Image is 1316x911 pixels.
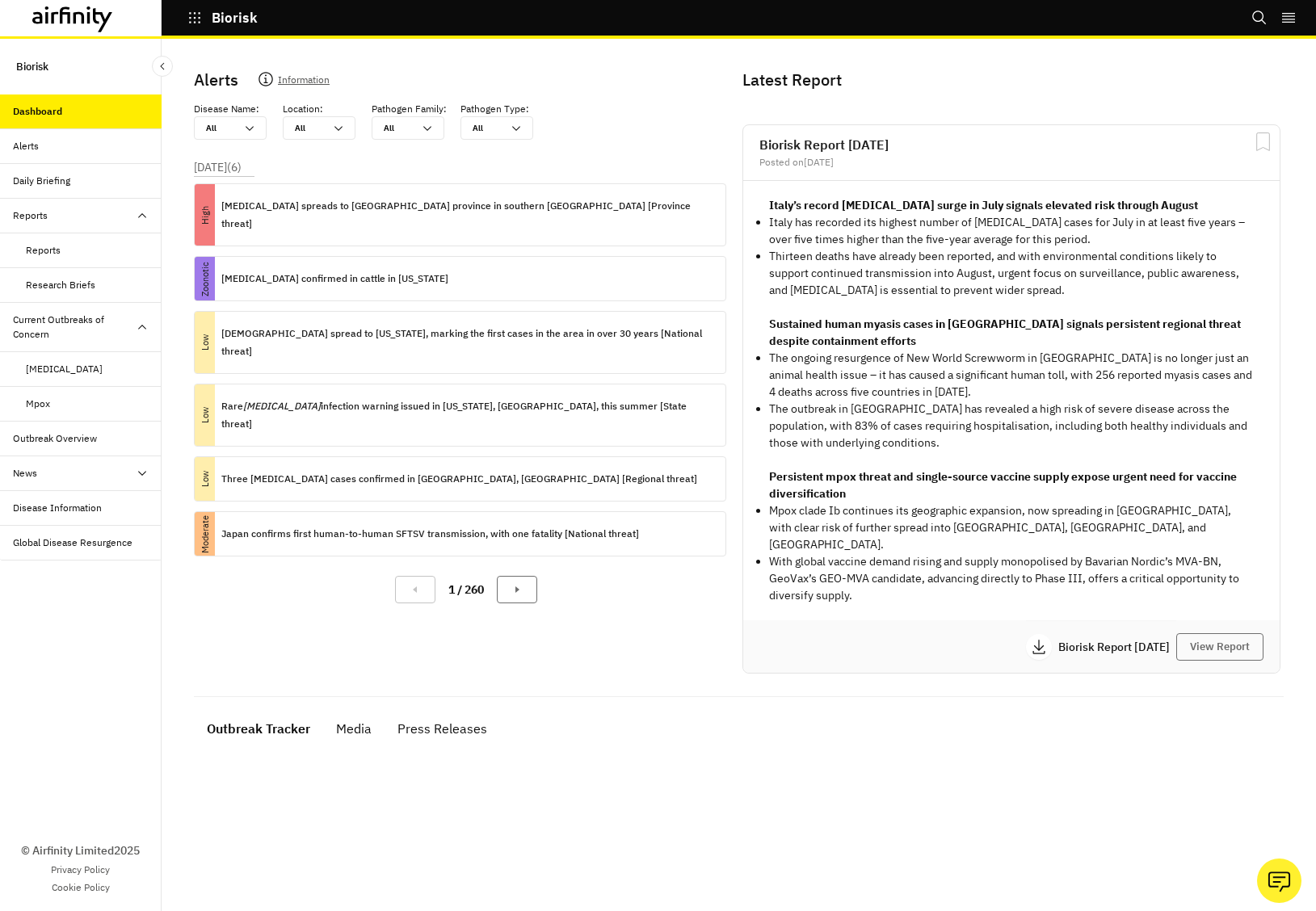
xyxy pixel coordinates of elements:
[183,469,227,489] p: Low
[221,197,713,233] p: [MEDICAL_DATA] spreads to [GEOGRAPHIC_DATA] province in southern [GEOGRAPHIC_DATA] [Province threat]
[221,525,639,543] p: Japan confirms first human-to-human SFTSV transmission, with one fatality [National threat]
[13,466,37,481] div: News
[26,397,50,411] div: Mpox
[221,470,697,488] p: Three [MEDICAL_DATA] cases confirmed in [GEOGRAPHIC_DATA], [GEOGRAPHIC_DATA] [Regional threat]
[212,10,258,25] p: Biorisk
[1253,132,1273,152] svg: Bookmark Report
[769,198,1198,212] strong: Italy’s record [MEDICAL_DATA] surge in July signals elevated risk through August
[194,68,238,92] p: Alerts
[152,56,173,77] button: Close Sidebar
[174,333,236,353] p: Low
[769,469,1237,501] strong: Persistent mpox threat and single-source vaccine supply expose urgent need for vaccine diversific...
[13,313,136,342] div: Current Outbreaks of Concern
[769,214,1255,248] p: Italy has recorded its highest number of [MEDICAL_DATA] cases for July in at least five years – o...
[395,576,435,603] button: Previous Page
[1058,641,1176,653] p: Biorisk Report [DATE]
[742,68,1278,92] p: Latest Report
[769,350,1255,401] p: The ongoing resurgence of New World Screwworm in [GEOGRAPHIC_DATA] is no longer just an animal he...
[769,317,1241,348] strong: Sustained human myasis cases in [GEOGRAPHIC_DATA] signals persistent regional threat despite cont...
[278,71,330,94] p: Information
[221,397,713,433] p: Rare infection warning issued in [US_STATE], [GEOGRAPHIC_DATA], this summer [State threat]
[13,501,102,515] div: Disease Information
[759,157,1264,167] div: Posted on [DATE]
[769,553,1255,604] p: With global vaccine demand rising and supply monopolised by Bavarian Nordic’s MVA-BN, GeoVax’s GE...
[194,159,242,176] p: [DATE] ( 6 )
[769,401,1255,451] p: The outbreak in [GEOGRAPHIC_DATA] has revealed a high risk of severe disease across the populatio...
[769,502,1255,553] p: Mpox clade Ib continues its geographic expansion, now spreading in [GEOGRAPHIC_DATA], with clear ...
[1257,859,1301,903] button: Ask our analysts
[1251,4,1268,31] button: Search
[336,716,372,741] div: Media
[221,325,713,360] p: [DEMOGRAPHIC_DATA] spread to [US_STATE], marking the first cases in the area in over 30 years [Na...
[460,102,529,116] p: Pathogen Type :
[448,581,484,598] p: 1 / 260
[26,362,103,376] div: [MEDICAL_DATA]
[194,102,259,116] p: Disease Name :
[372,102,447,116] p: Pathogen Family :
[221,270,448,288] p: [MEDICAL_DATA] confirmed in cattle in [US_STATE]
[183,269,227,289] p: Zoonotic
[397,716,487,741] div: Press Releases
[13,208,48,223] div: Reports
[187,4,258,31] button: Biorisk
[283,102,323,116] p: Location :
[16,52,48,82] p: Biorisk
[759,138,1264,151] h2: Biorisk Report [DATE]
[26,243,61,258] div: Reports
[497,576,537,603] button: Next Page
[1176,633,1263,661] button: View Report
[243,400,321,412] i: [MEDICAL_DATA]
[13,535,132,550] div: Global Disease Resurgence
[174,405,236,426] p: Low
[52,880,110,895] a: Cookie Policy
[13,174,70,188] div: Daily Briefing
[183,524,227,544] p: Moderate
[769,248,1255,299] p: Thirteen deaths have already been reported, and with environmental conditions likely to support c...
[51,863,110,877] a: Privacy Policy
[13,139,39,153] div: Alerts
[13,104,62,119] div: Dashboard
[26,278,95,292] div: Research Briefs
[174,205,236,225] p: High
[13,431,97,446] div: Outbreak Overview
[207,716,310,741] div: Outbreak Tracker
[21,842,140,859] p: © Airfinity Limited 2025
